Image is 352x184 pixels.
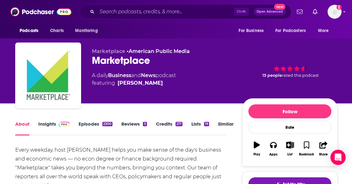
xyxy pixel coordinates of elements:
div: 217 [176,122,182,126]
span: Charts [50,26,64,35]
button: Open AdvancedNew [254,8,286,16]
a: InsightsPodchaser Pro [38,121,70,135]
div: A daily podcast [92,72,176,87]
button: List [282,137,298,160]
div: Search podcasts, credits, & more... [80,4,291,19]
input: Search podcasts, credits, & more... [97,7,234,17]
img: Marketplace [16,44,80,107]
button: open menu [271,25,315,37]
button: Play [248,137,265,160]
button: open menu [15,25,47,37]
span: and [131,72,141,78]
div: 5 [143,122,147,126]
button: Show profile menu [328,5,342,19]
a: Show notifications dropdown [310,6,320,17]
div: Open Intercom Messenger [330,150,346,165]
span: • [127,48,190,54]
div: Rate [248,121,331,134]
div: 2300 [102,122,112,126]
span: New [274,4,285,10]
a: Reviews5 [121,121,147,135]
a: American Public Media [129,48,190,54]
a: Lists19 [191,121,209,135]
button: open menu [234,25,272,37]
button: open menu [71,25,106,37]
button: Apps [265,137,282,160]
span: rated this podcast [282,73,319,78]
div: 15 peoplerated this podcast [242,48,337,88]
span: Logged in as nshort92 [328,5,342,19]
button: Follow [248,104,331,118]
div: Play [253,153,260,156]
div: Bookmark [299,153,314,156]
span: Marketplace [92,48,125,54]
a: News [141,72,156,78]
a: Charts [46,25,67,37]
div: Apps [269,153,278,156]
span: For Podcasters [275,26,306,35]
img: Podchaser - Follow, Share and Rate Podcasts [10,6,71,18]
span: Ctrl K [234,8,249,16]
span: More [318,26,329,35]
a: Kai Ryssdal [118,79,163,87]
span: Open Advanced [257,10,283,13]
button: Bookmark [298,137,315,160]
span: 15 people [262,73,282,78]
a: About [15,121,29,135]
div: 19 [204,122,209,126]
div: Share [319,153,328,156]
a: Business [108,72,131,78]
button: Share [315,137,331,160]
a: Show notifications dropdown [294,6,305,17]
img: User Profile [328,5,342,19]
a: Credits217 [156,121,182,135]
span: Monitoring [75,26,98,35]
a: Episodes2300 [79,121,112,135]
span: featuring [92,79,176,87]
span: For Business [239,26,264,35]
a: Similar [218,121,234,135]
img: Podchaser Pro [59,122,70,127]
svg: Add a profile image [336,5,342,10]
div: List [287,153,292,156]
span: Podcasts [20,26,38,35]
button: open menu [314,25,337,37]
